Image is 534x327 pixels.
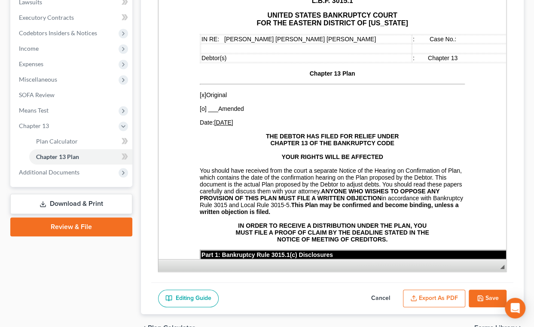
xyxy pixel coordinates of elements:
span: Amended [41,150,85,156]
span: Expenses [19,60,43,67]
strong: NOTICE OF MEETING OF CREDITORS. [119,280,229,287]
span: Original [41,136,68,143]
a: SOFA Review [12,87,132,103]
a: Review & File [10,217,132,236]
span: ___ [49,150,59,156]
button: Export as PDF [403,290,465,308]
span: Executory Contracts [19,14,74,21]
a: Chapter 13 Plan [29,149,132,165]
span: This Plan may be confirmed and become binding, unless a written objection is filed. [41,246,300,260]
a: Plan Calculator [29,134,132,149]
button: Save [469,290,507,308]
span: Chapter 13 [19,122,49,129]
span: Plan Calculator [36,138,78,145]
span: Resize [500,265,504,269]
strong: MUST FILE A PROOF OF CLAIM BY THE DEADLINE STATED IN THE [77,273,270,280]
span: YOUR RIGHTS WILL BE AFFECTED [123,198,224,205]
span: Chapter 13 Plan [151,114,197,121]
a: Download & Print [10,194,132,214]
u: [DATE] [55,163,74,170]
span: Means Test [19,107,49,114]
span: You should have received from the court a separate Notice of the Hearing on Confirmation of Plan,... [41,211,305,253]
span: Miscellaneous [19,76,57,83]
span: [x] [41,136,48,143]
strong: ANYONE WHO WISHES TO OPPOSE ANY PROVISION OF THIS PLAN MUST FILE A WRITTEN OBJECTION [41,232,281,246]
span: Codebtors Insiders & Notices [19,29,97,37]
span: : Case No.: [254,80,298,87]
span: [o] [41,150,48,156]
span: Date: [41,163,75,170]
a: Editing Guide [158,290,219,308]
span: Additional Documents [19,168,79,176]
span: Chapter 13 Plan [36,153,79,160]
span: SOFA Review [19,91,55,98]
button: Cancel [362,290,400,308]
span: Part 1: Bankruptcy Rule 3015.1(c) Disclosures [43,296,174,303]
span: Income [19,45,39,52]
a: Executory Contracts [12,10,132,25]
strong: THE DEBTOR HAS FILED FOR RELIEF UNDER CHAPTER 13 OF THE BANKRUPTCY CODE [107,177,240,191]
span: : Chapter 13 [254,99,299,106]
strong: IN ORDER TO RECEIVE A DISTRIBUTION UNDER THE PLAN, YOU [79,266,268,273]
div: Open Intercom Messenger [505,298,525,318]
span: Debtor(s) [43,99,68,106]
